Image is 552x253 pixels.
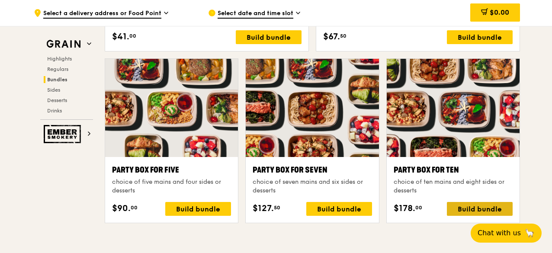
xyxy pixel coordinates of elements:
span: $67. [323,30,340,43]
span: $178. [394,202,415,215]
span: 🦙 [524,228,535,238]
div: Build bundle [165,202,231,216]
div: choice of five mains and four sides or desserts [112,178,231,195]
span: 00 [415,204,422,211]
span: Select date and time slot [218,9,293,19]
span: Select a delivery address or Food Point [43,9,161,19]
button: Chat with us🦙 [471,224,542,243]
span: Regulars [47,66,68,72]
span: Sides [47,87,60,93]
span: Drinks [47,108,62,114]
div: Party Box for Ten [394,164,513,176]
div: Build bundle [306,202,372,216]
span: $90. [112,202,131,215]
span: 50 [274,204,280,211]
span: 00 [129,32,136,39]
div: choice of seven mains and six sides or desserts [253,178,372,195]
span: Desserts [47,97,67,103]
div: choice of ten mains and eight sides or desserts [394,178,513,195]
span: 50 [340,32,347,39]
span: Chat with us [478,228,521,238]
div: Party Box for Five [112,164,231,176]
div: Build bundle [236,30,302,44]
span: 00 [131,204,138,211]
div: Party Box for Seven [253,164,372,176]
span: Highlights [47,56,72,62]
img: Ember Smokery web logo [44,125,83,143]
span: $127. [253,202,274,215]
span: $0.00 [490,8,509,16]
img: Grain web logo [44,36,83,52]
div: Build bundle [447,202,513,216]
div: Build bundle [447,30,513,44]
span: Bundles [47,77,67,83]
span: $41. [112,30,129,43]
